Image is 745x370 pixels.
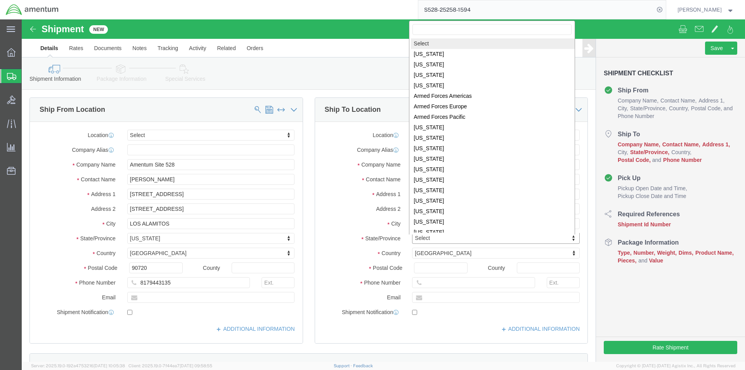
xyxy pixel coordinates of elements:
span: Kajuan Barnwell [677,5,722,14]
span: Server: 2025.19.0-192a4753216 [31,363,125,368]
img: logo [5,4,59,16]
span: Copyright © [DATE]-[DATE] Agistix Inc., All Rights Reserved [616,363,736,369]
a: Feedback [353,363,373,368]
button: [PERSON_NAME] [677,5,735,14]
iframe: FS Legacy Container [22,19,745,362]
span: [DATE] 10:05:38 [94,363,125,368]
span: [DATE] 09:58:55 [180,363,212,368]
input: Search for shipment number, reference number [418,0,654,19]
a: Support [334,363,353,368]
span: Client: 2025.19.0-7f44ea7 [128,363,212,368]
